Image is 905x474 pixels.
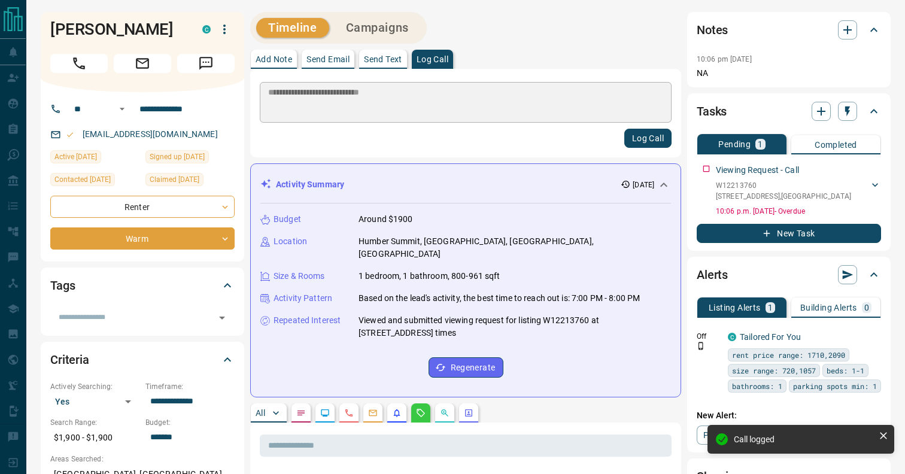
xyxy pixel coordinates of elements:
[697,342,705,350] svg: Push Notification Only
[256,18,329,38] button: Timeline
[274,235,307,248] p: Location
[50,392,139,411] div: Yes
[697,55,752,63] p: 10:06 pm [DATE]
[392,408,402,418] svg: Listing Alerts
[50,345,235,374] div: Criteria
[202,25,211,34] div: condos.ca
[54,151,97,163] span: Active [DATE]
[320,408,330,418] svg: Lead Browsing Activity
[429,357,503,378] button: Regenerate
[864,303,869,312] p: 0
[732,380,782,392] span: bathrooms: 1
[260,174,671,196] div: Activity Summary[DATE]
[145,150,235,167] div: Fri Sep 12 2025
[359,270,500,282] p: 1 bedroom, 1 bathroom, 800-961 sqft
[256,409,265,417] p: All
[440,408,450,418] svg: Opportunities
[697,426,758,445] a: Property
[306,55,350,63] p: Send Email
[296,408,306,418] svg: Notes
[177,54,235,73] span: Message
[274,213,301,226] p: Budget
[697,409,881,422] p: New Alert:
[697,102,727,121] h2: Tasks
[732,364,816,376] span: size range: 720,1057
[827,364,864,376] span: beds: 1-1
[633,180,654,190] p: [DATE]
[417,55,448,63] p: Log Call
[740,332,801,342] a: Tailored For You
[50,20,184,39] h1: [PERSON_NAME]
[274,270,325,282] p: Size & Rooms
[359,213,413,226] p: Around $1900
[256,55,292,63] p: Add Note
[145,417,235,428] p: Budget:
[359,314,671,339] p: Viewed and submitted viewing request for listing W12213760 at [STREET_ADDRESS] times
[274,292,332,305] p: Activity Pattern
[274,314,341,327] p: Repeated Interest
[50,428,139,448] p: $1,900 - $1,900
[800,303,857,312] p: Building Alerts
[697,97,881,126] div: Tasks
[344,408,354,418] svg: Calls
[50,381,139,392] p: Actively Searching:
[50,227,235,250] div: Warm
[416,408,426,418] svg: Requests
[697,224,881,243] button: New Task
[145,381,235,392] p: Timeframe:
[364,55,402,63] p: Send Text
[716,191,851,202] p: [STREET_ADDRESS] , [GEOGRAPHIC_DATA]
[50,54,108,73] span: Call
[83,129,218,139] a: [EMAIL_ADDRESS][DOMAIN_NAME]
[50,271,235,300] div: Tags
[793,380,877,392] span: parking spots min: 1
[716,178,881,204] div: W12213760[STREET_ADDRESS],[GEOGRAPHIC_DATA]
[697,265,728,284] h2: Alerts
[697,331,721,342] p: Off
[732,349,845,361] span: rent price range: 1710,2090
[718,140,751,148] p: Pending
[728,333,736,341] div: condos.ca
[50,196,235,218] div: Renter
[697,67,881,80] p: NA
[368,408,378,418] svg: Emails
[716,164,799,177] p: Viewing Request - Call
[359,235,671,260] p: Humber Summit, [GEOGRAPHIC_DATA], [GEOGRAPHIC_DATA], [GEOGRAPHIC_DATA]
[697,260,881,289] div: Alerts
[50,417,139,428] p: Search Range:
[150,174,199,186] span: Claimed [DATE]
[716,180,851,191] p: W12213760
[50,173,139,190] div: Fri Sep 12 2025
[768,303,773,312] p: 1
[815,141,857,149] p: Completed
[716,206,881,217] p: 10:06 p.m. [DATE] - Overdue
[697,20,728,39] h2: Notes
[145,173,235,190] div: Fri Sep 12 2025
[276,178,344,191] p: Activity Summary
[50,350,89,369] h2: Criteria
[624,129,672,148] button: Log Call
[50,150,139,167] div: Fri Sep 12 2025
[697,16,881,44] div: Notes
[214,309,230,326] button: Open
[54,174,111,186] span: Contacted [DATE]
[464,408,473,418] svg: Agent Actions
[114,54,171,73] span: Email
[709,303,761,312] p: Listing Alerts
[115,102,129,116] button: Open
[734,434,874,444] div: Call logged
[50,276,75,295] h2: Tags
[50,454,235,464] p: Areas Searched:
[758,140,763,148] p: 1
[66,130,74,139] svg: Email Valid
[150,151,205,163] span: Signed up [DATE]
[359,292,640,305] p: Based on the lead's activity, the best time to reach out is: 7:00 PM - 8:00 PM
[334,18,421,38] button: Campaigns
